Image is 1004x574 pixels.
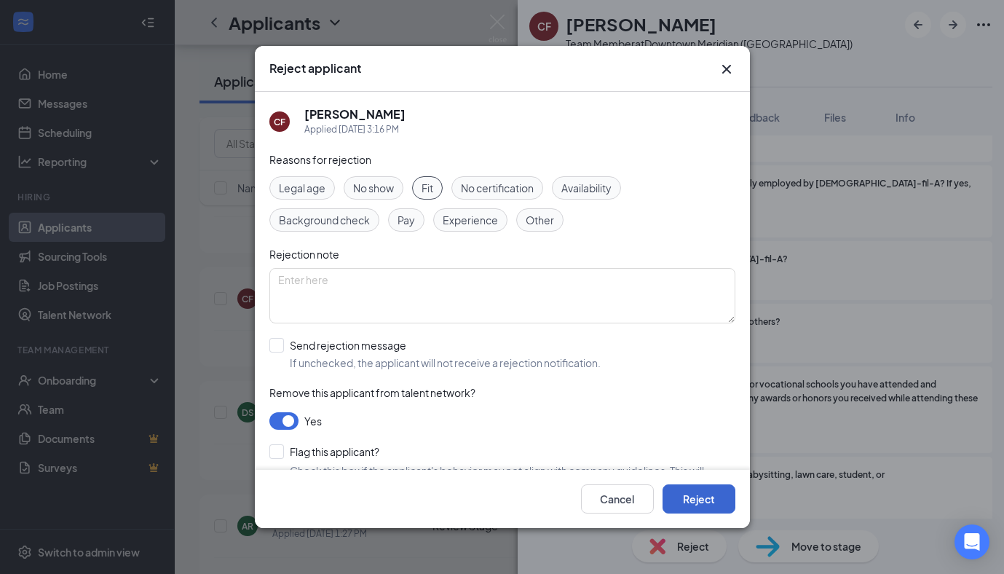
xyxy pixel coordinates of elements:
[290,464,704,493] span: Check this box if the applicant's behavior may not align with company guidelines. This will autom...
[269,60,361,76] h3: Reject applicant
[422,180,433,196] span: Fit
[526,212,554,228] span: Other
[443,212,498,228] span: Experience
[274,116,285,128] div: CF
[461,180,534,196] span: No certification
[353,180,394,196] span: No show
[269,153,371,166] span: Reasons for rejection
[269,248,339,261] span: Rejection note
[279,180,325,196] span: Legal age
[304,122,406,137] div: Applied [DATE] 3:16 PM
[718,60,735,78] button: Close
[304,412,322,430] span: Yes
[954,524,989,559] div: Open Intercom Messenger
[718,60,735,78] svg: Cross
[304,106,406,122] h5: [PERSON_NAME]
[279,212,370,228] span: Background check
[663,484,735,514] button: Reject
[398,212,415,228] span: Pay
[561,180,612,196] span: Availability
[581,484,654,514] button: Cancel
[269,386,475,399] span: Remove this applicant from talent network?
